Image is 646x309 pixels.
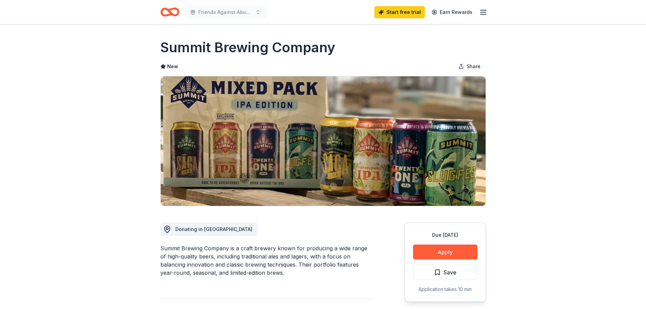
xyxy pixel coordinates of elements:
[413,245,477,259] button: Apply
[198,8,253,16] span: Friends Against Abuse Bingo Night
[453,60,486,73] button: Share
[467,62,481,71] span: Share
[161,76,486,206] img: Image for Summit Brewing Company
[374,6,425,18] a: Start free trial
[413,265,477,280] button: Save
[160,244,372,277] div: Summit Brewing Company is a craft brewery known for producing a wide range of high-quality beers,...
[160,38,335,57] h1: Summit Brewing Company
[175,226,252,232] span: Donating in [GEOGRAPHIC_DATA]
[167,62,178,71] span: New
[413,285,477,293] div: Application takes 10 min
[160,4,179,20] a: Home
[444,268,456,277] span: Save
[413,231,477,239] div: Due [DATE]
[185,5,266,19] button: Friends Against Abuse Bingo Night
[428,6,476,18] a: Earn Rewards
